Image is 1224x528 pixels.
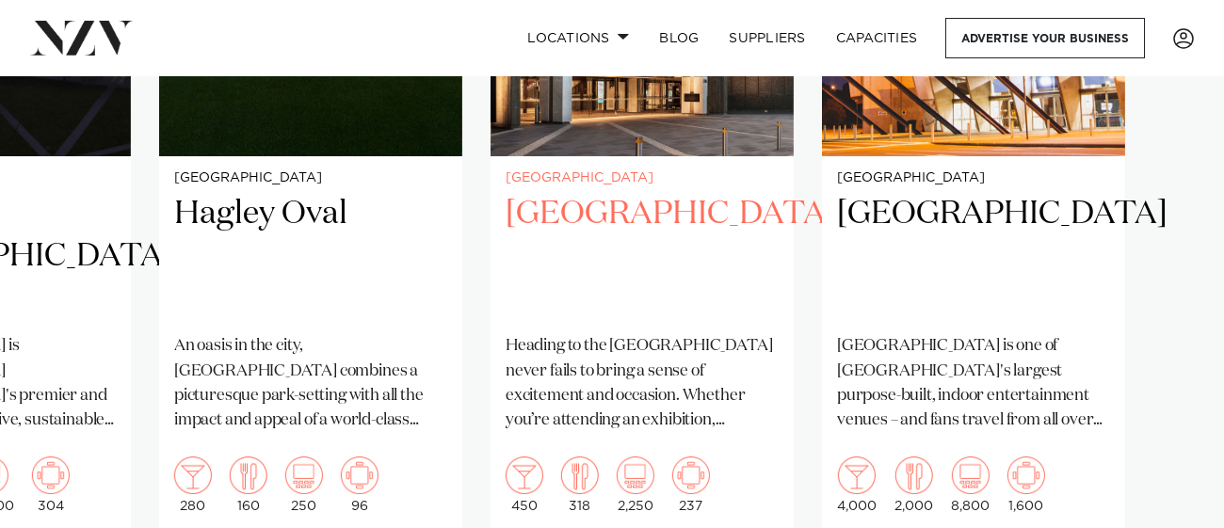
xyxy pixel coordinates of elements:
[644,18,714,58] a: BLOG
[174,334,447,433] p: An oasis in the city, [GEOGRAPHIC_DATA] combines a picturesque park-setting with all the impact a...
[285,456,323,494] img: theatre.png
[30,21,133,55] img: nzv-logo.png
[32,456,70,513] div: 304
[506,456,543,513] div: 450
[821,18,933,58] a: Capacities
[32,456,70,494] img: meeting.png
[714,18,820,58] a: SUPPLIERS
[672,456,710,494] img: meeting.png
[174,193,447,320] h2: Hagley Oval
[230,456,267,513] div: 160
[1007,456,1045,494] img: meeting.png
[837,193,1110,320] h2: [GEOGRAPHIC_DATA]
[894,456,932,494] img: dining.png
[561,456,599,513] div: 318
[1007,456,1045,513] div: 1,600
[285,456,323,513] div: 250
[617,456,654,513] div: 2,250
[894,456,933,513] div: 2,000
[837,171,1110,185] small: [GEOGRAPHIC_DATA]
[617,456,654,494] img: theatre.png
[837,456,877,513] div: 4,000
[672,456,710,513] div: 237
[951,456,989,494] img: theatre.png
[174,456,212,513] div: 280
[341,456,378,494] img: meeting.png
[945,18,1145,58] a: Advertise your business
[512,18,644,58] a: Locations
[230,456,267,494] img: dining.png
[838,456,876,494] img: cocktail.png
[506,456,543,494] img: cocktail.png
[174,171,447,185] small: [GEOGRAPHIC_DATA]
[506,171,779,185] small: [GEOGRAPHIC_DATA]
[506,334,779,433] p: Heading to the [GEOGRAPHIC_DATA] never fails to bring a sense of excitement and occasion. Whether...
[561,456,599,494] img: dining.png
[951,456,990,513] div: 8,800
[506,193,779,320] h2: [GEOGRAPHIC_DATA]
[341,456,378,513] div: 96
[837,334,1110,433] p: [GEOGRAPHIC_DATA] is one of [GEOGRAPHIC_DATA]'s largest purpose-built, indoor entertainment venue...
[174,456,212,494] img: cocktail.png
